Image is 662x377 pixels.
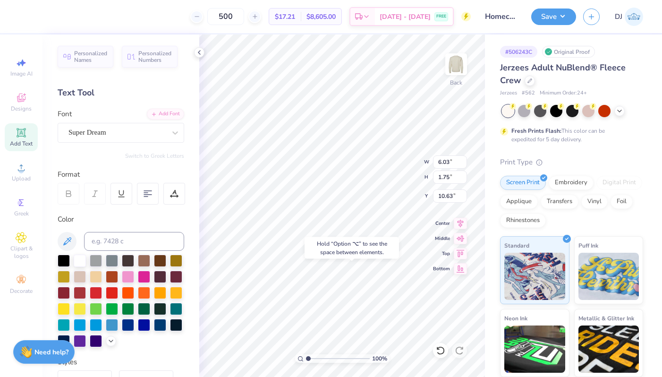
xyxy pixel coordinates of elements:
[207,8,244,25] input: – –
[58,214,184,225] div: Color
[500,195,538,209] div: Applique
[500,62,626,86] span: Jerzees Adult NuBlend® Fleece Crew
[578,313,634,323] span: Metallic & Glitter Ink
[531,9,576,25] button: Save
[540,89,587,97] span: Minimum Order: 24 +
[125,152,184,160] button: Switch to Greek Letters
[14,210,29,217] span: Greek
[500,46,537,58] div: # 506243C
[433,220,450,227] span: Center
[74,50,108,63] span: Personalized Names
[542,46,595,58] div: Original Proof
[58,86,184,99] div: Text Tool
[10,140,33,147] span: Add Text
[596,176,642,190] div: Digital Print
[450,78,462,87] div: Back
[578,253,639,300] img: Puff Ink
[138,50,172,63] span: Personalized Numbers
[433,266,450,272] span: Bottom
[500,176,546,190] div: Screen Print
[34,348,68,357] strong: Need help?
[578,326,639,373] img: Metallic & Glitter Ink
[500,89,517,97] span: Jerzees
[380,12,431,22] span: [DATE] - [DATE]
[12,175,31,182] span: Upload
[275,12,295,22] span: $17.21
[504,313,527,323] span: Neon Ink
[10,287,33,295] span: Decorate
[433,235,450,242] span: Middle
[615,11,622,22] span: DJ
[10,70,33,77] span: Image AI
[58,357,184,368] div: Styles
[511,127,628,144] div: This color can be expedited for 5 day delivery.
[305,237,399,259] div: Hold “Option ⌥” to see the space between elements.
[615,8,643,26] a: DJ
[511,127,561,135] strong: Fresh Prints Flash:
[578,240,598,250] span: Puff Ink
[11,105,32,112] span: Designs
[306,12,336,22] span: $8,605.00
[504,240,529,250] span: Standard
[522,89,535,97] span: # 562
[625,8,643,26] img: Deep Jujhar Sidhu
[372,354,387,363] span: 100 %
[611,195,633,209] div: Foil
[581,195,608,209] div: Vinyl
[541,195,578,209] div: Transfers
[447,55,466,74] img: Back
[500,157,643,168] div: Print Type
[58,169,185,180] div: Format
[58,109,72,120] label: Font
[504,326,565,373] img: Neon Ink
[5,245,38,260] span: Clipart & logos
[478,7,524,26] input: Untitled Design
[504,253,565,300] img: Standard
[147,109,184,120] div: Add Font
[433,250,450,257] span: Top
[500,214,546,228] div: Rhinestones
[549,176,594,190] div: Embroidery
[84,232,184,251] input: e.g. 7428 c
[436,13,446,20] span: FREE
